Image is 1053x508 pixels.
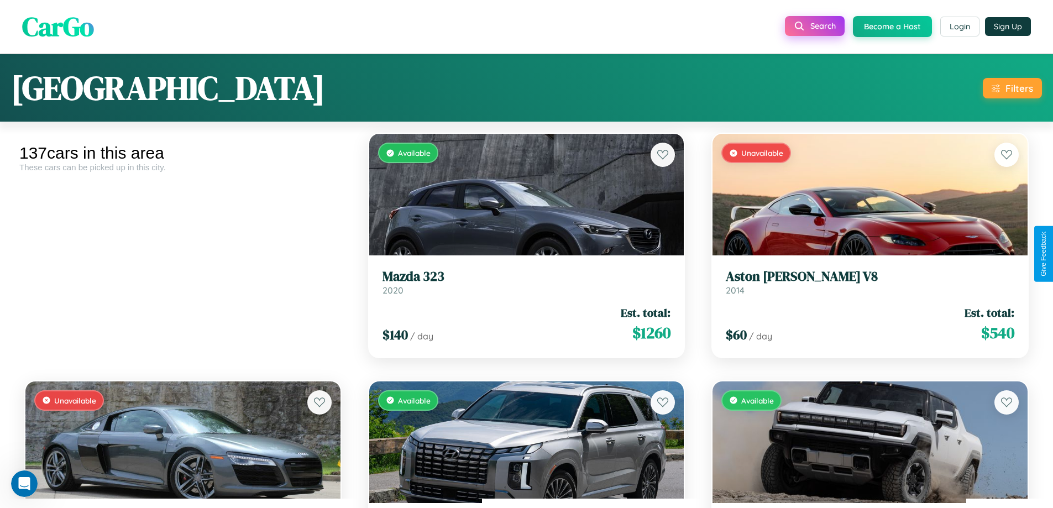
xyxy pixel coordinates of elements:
span: Est. total: [965,305,1014,321]
span: Unavailable [741,148,783,158]
span: Available [741,396,774,405]
button: Sign Up [985,17,1031,36]
span: Available [398,396,431,405]
button: Become a Host [853,16,932,37]
h1: [GEOGRAPHIC_DATA] [11,65,325,111]
iframe: Intercom live chat [11,470,38,497]
button: Search [785,16,845,36]
span: $ 60 [726,326,747,344]
span: $ 140 [383,326,408,344]
span: Available [398,148,431,158]
span: Unavailable [54,396,96,405]
span: $ 540 [981,322,1014,344]
h3: Aston [PERSON_NAME] V8 [726,269,1014,285]
button: Filters [983,78,1042,98]
span: 2020 [383,285,404,296]
button: Login [940,17,979,36]
div: 137 cars in this area [19,144,347,163]
h3: Mazda 323 [383,269,671,285]
a: Aston [PERSON_NAME] V82014 [726,269,1014,296]
span: Est. total: [621,305,670,321]
div: Filters [1005,82,1033,94]
span: Search [810,21,836,31]
span: 2014 [726,285,745,296]
span: $ 1260 [632,322,670,344]
div: Give Feedback [1040,232,1047,276]
span: CarGo [22,8,94,45]
span: / day [749,331,772,342]
div: These cars can be picked up in this city. [19,163,347,172]
span: / day [410,331,433,342]
a: Mazda 3232020 [383,269,671,296]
